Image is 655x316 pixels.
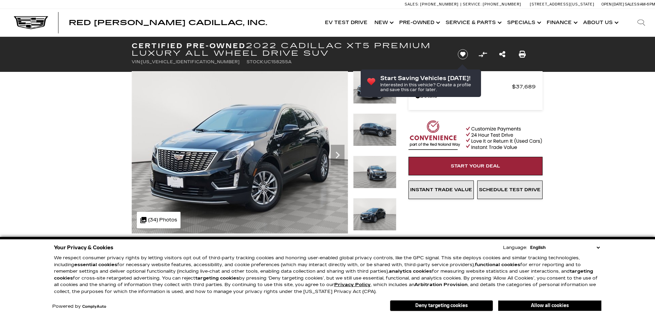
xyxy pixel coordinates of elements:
[82,305,106,309] a: ComplyAuto
[463,2,482,7] span: Service:
[483,2,521,7] span: [PHONE_NUMBER]
[580,9,621,36] a: About Us
[415,82,512,91] span: Red Noland Price
[247,59,264,64] span: Stock:
[625,2,637,7] span: Sales:
[477,181,543,199] a: Schedule Test Drive
[264,59,292,64] span: UC158255A
[528,244,601,251] select: Language Select
[420,2,459,7] span: [PHONE_NUMBER]
[141,59,240,64] span: [US_VEHICLE_IDENTIFICATION_NUMBER]
[512,82,536,91] span: $37,689
[498,301,601,311] button: Allow all cookies
[637,2,655,7] span: 9 AM-6 PM
[530,2,594,7] a: [STREET_ADDRESS][US_STATE]
[132,71,348,233] img: Certified Used 2022 Stellar Black Metallic Cadillac Premium Luxury image 1
[321,9,371,36] a: EV Test Drive
[334,282,371,287] a: Privacy Policy
[410,187,472,193] span: Instant Trade Value
[74,262,117,268] strong: essential cookies
[503,246,527,250] div: Language:
[479,187,541,193] span: Schedule Test Drive
[408,157,543,175] a: Start Your Deal
[195,275,239,281] strong: targeting cookies
[390,300,493,311] button: Deny targeting cookies
[451,163,500,169] span: Start Your Deal
[353,198,396,231] img: Certified Used 2022 Stellar Black Metallic Cadillac Premium Luxury image 4
[353,71,396,104] img: Certified Used 2022 Stellar Black Metallic Cadillac Premium Luxury image 1
[331,145,345,165] div: Next
[132,42,246,50] strong: Certified Pre-Owned
[519,50,526,59] a: Print this Certified Pre-Owned 2022 Cadillac XT5 Premium Luxury All Wheel Drive SUV
[601,2,624,7] span: Open [DATE]
[415,91,536,101] a: Details
[396,9,442,36] a: Pre-Owned
[54,255,601,295] p: We respect consumer privacy rights by letting visitors opt out of third-party tracking cookies an...
[52,304,106,309] div: Powered by
[371,9,396,36] a: New
[460,2,523,6] a: Service: [PHONE_NUMBER]
[69,19,267,27] span: Red [PERSON_NAME] Cadillac, Inc.
[475,262,520,268] strong: functional cookies
[14,16,48,29] img: Cadillac Dark Logo with Cadillac White Text
[132,59,141,64] span: VIN:
[54,269,593,281] strong: targeting cookies
[442,9,504,36] a: Service & Parts
[504,9,543,36] a: Specials
[405,2,419,7] span: Sales:
[137,212,181,228] div: (34) Photos
[405,2,460,6] a: Sales: [PHONE_NUMBER]
[132,42,446,57] h1: 2022 Cadillac XT5 Premium Luxury All Wheel Drive SUV
[415,82,536,91] a: Red Noland Price $37,689
[353,156,396,188] img: Certified Used 2022 Stellar Black Metallic Cadillac Premium Luxury image 3
[543,9,580,36] a: Finance
[69,19,267,26] a: Red [PERSON_NAME] Cadillac, Inc.
[414,282,468,287] strong: Arbitration Provision
[54,243,113,252] span: Your Privacy & Cookies
[455,49,470,60] button: Save vehicle
[353,113,396,146] img: Certified Used 2022 Stellar Black Metallic Cadillac Premium Luxury image 2
[408,181,474,199] a: Instant Trade Value
[478,49,488,59] button: Compare vehicle
[499,50,505,59] a: Share this Certified Pre-Owned 2022 Cadillac XT5 Premium Luxury All Wheel Drive SUV
[389,269,432,274] strong: analytics cookies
